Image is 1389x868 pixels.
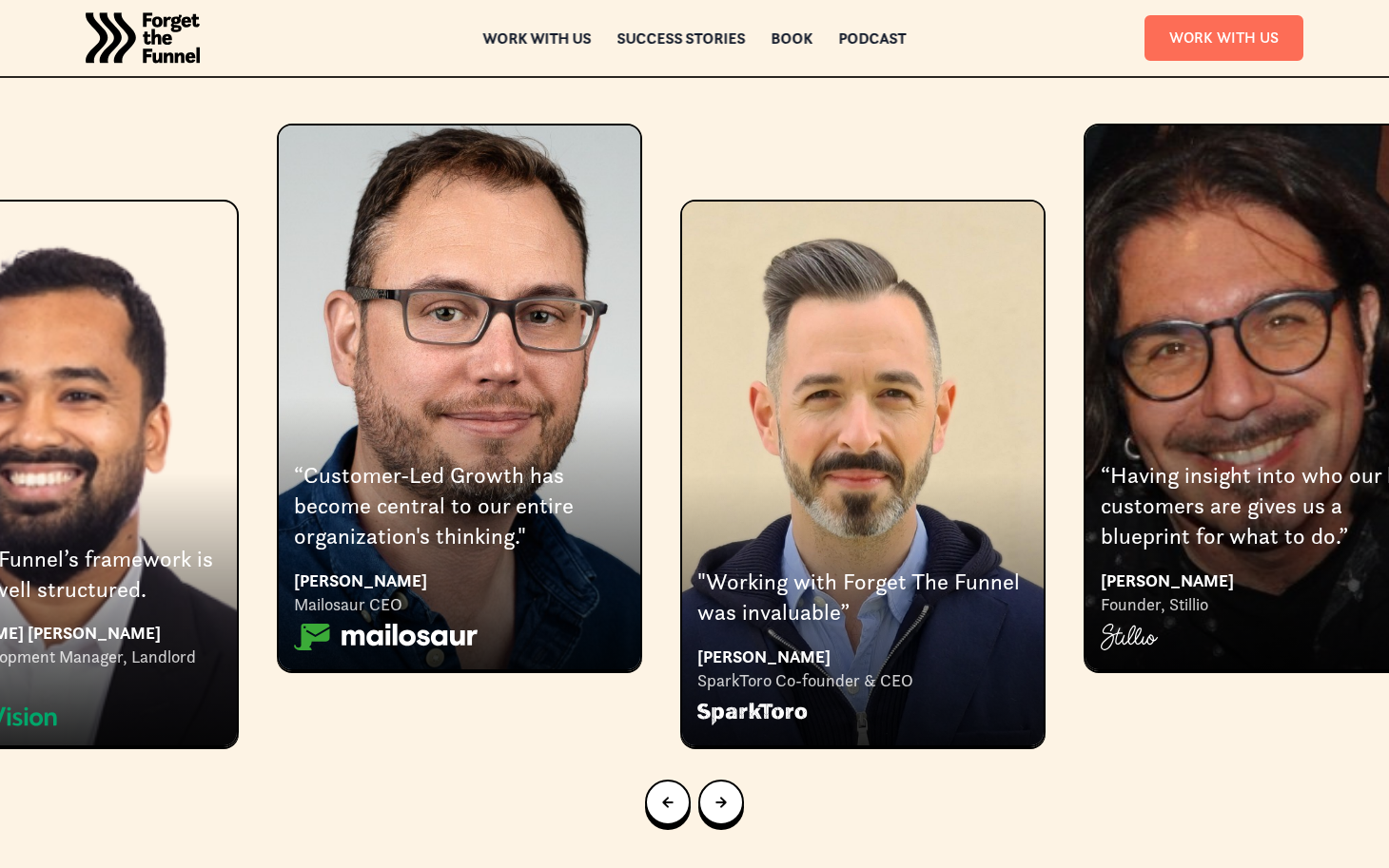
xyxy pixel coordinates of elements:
a: Success Stories [617,31,746,45]
a: Next slide [698,780,744,825]
div: 3 of 8 [680,124,1046,747]
div: Mailosaur CEO [294,593,625,616]
div: "Working with Forget The Funnel was invaluable” [697,567,1028,628]
a: Go to last slide [645,780,691,825]
a: Book [772,31,813,45]
a: Work With Us [1144,15,1303,60]
div: 2 of 8 [277,124,642,671]
a: Work with us [483,31,592,45]
div: “Customer-Led Growth has become central to our entire organization's thinking." [294,460,625,552]
div: [PERSON_NAME] [697,644,1028,669]
div: SparkToro Co-founder & CEO [697,669,1028,692]
a: Podcast [839,31,907,45]
div: [PERSON_NAME] [294,568,625,593]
